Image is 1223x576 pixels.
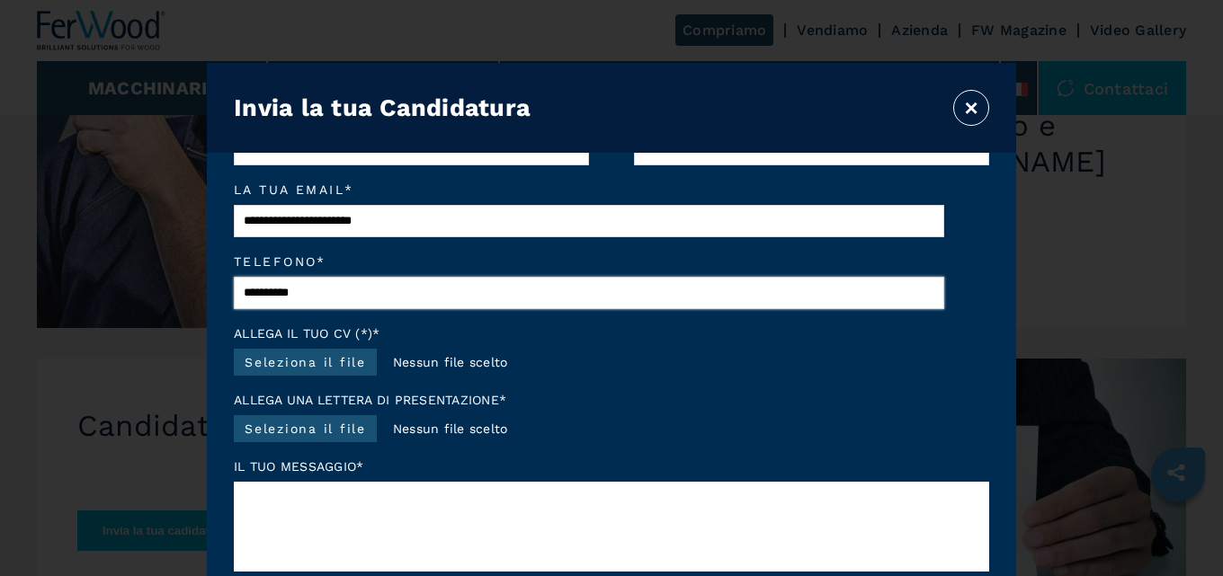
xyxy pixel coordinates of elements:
[234,255,944,268] em: Telefono
[234,460,989,473] label: Il tuo messaggio
[234,205,944,237] input: La tua email*
[234,394,989,406] em: Allega una lettera di presentazione
[234,183,944,196] em: La tua email
[953,90,989,126] button: ×
[234,93,531,122] h3: Invia la tua Candidatura
[386,349,515,376] span: Nessun file scelto
[386,415,515,442] span: Nessun file scelto
[234,327,989,340] em: Allega il tuo cv (*)
[234,277,944,309] input: Telefono*
[234,415,377,442] label: Seleziona il file
[234,349,377,376] label: Seleziona il file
